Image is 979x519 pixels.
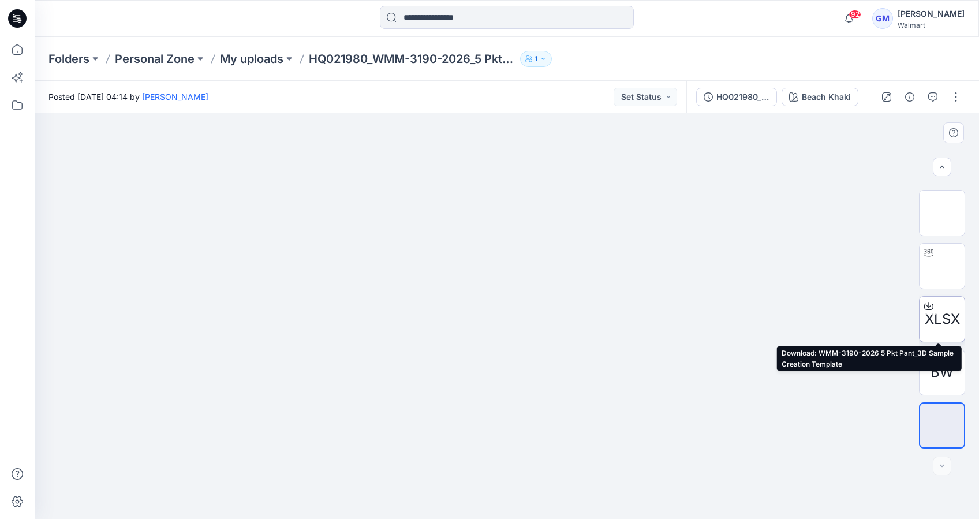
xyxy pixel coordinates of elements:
[716,91,769,103] div: HQ021980_WMM-3190-2026_5 Pkt Pant_Full Colorway
[115,51,195,67] a: Personal Zone
[48,51,89,67] a: Folders
[931,362,954,383] span: BW
[535,53,537,65] p: 1
[898,21,965,29] div: Walmart
[849,10,861,19] span: 92
[220,51,283,67] a: My uploads
[696,88,777,106] button: HQ021980_WMM-3190-2026_5 Pkt Pant_Full Colorway
[900,88,919,106] button: Details
[925,309,960,330] span: XLSX
[782,88,858,106] button: Beach Khaki
[309,51,515,67] p: HQ021980_WMM-3190-2026_5 Pkt Pant
[802,91,851,103] div: Beach Khaki
[48,91,208,103] span: Posted [DATE] 04:14 by
[520,51,552,67] button: 1
[142,92,208,102] a: [PERSON_NAME]
[898,7,965,21] div: [PERSON_NAME]
[872,8,893,29] div: GM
